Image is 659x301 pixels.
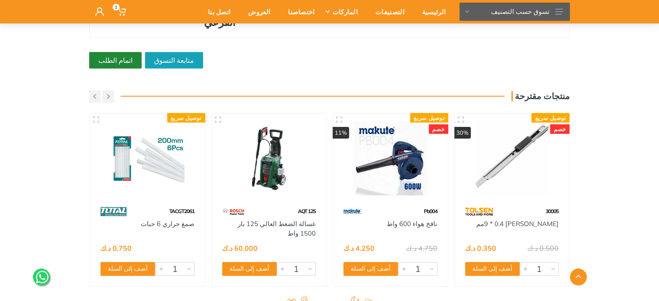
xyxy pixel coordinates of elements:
[531,113,569,123] div: توصيل سريع
[89,52,142,68] a: اتمام الطلب
[320,3,363,21] div: الماركات
[343,262,398,276] button: أضف إلى السلة
[298,208,316,214] span: AQT 125
[406,245,437,252] div: 4.750 د.ك
[546,208,559,214] span: 30005
[410,3,452,21] div: الرئيسية
[100,245,132,252] div: 0.750 د.ك
[465,262,520,276] button: أضف إلى السلة
[424,208,437,214] span: Pb004
[169,208,194,214] span: TACGT2061
[220,121,319,195] img: Royal Tools - غسالة الضغط العالي 125 بار 1500 واط
[343,204,362,219] img: 59.webp
[550,124,569,134] div: خصم
[387,220,437,228] a: نافخ هواء 600 واط
[476,220,559,228] a: [PERSON_NAME] 9 * 0.4مم
[196,3,236,21] div: اتصل بنا
[459,3,570,21] button: تسوق حسب التصنيف
[364,3,410,21] div: التصنيفات
[527,245,559,252] div: 0.500 د.ك
[511,91,570,101] h3: منتجات مقترحة
[341,121,440,195] img: Royal Tools - نافخ هواء 600 واط
[238,220,316,238] a: غسالة الضغط العالي 125 بار 1500 واط
[465,204,493,219] img: 64.webp
[222,245,258,252] div: 60.000 د.ك
[429,124,448,134] div: خصم
[454,127,471,139] div: 30%
[100,204,126,219] img: 86.webp
[462,121,562,195] img: Royal Tools - سكين ستانلس ستيل 9 * 0.4مم
[410,113,448,123] div: توصيل سريع
[222,204,245,219] img: 55.webp
[276,3,320,21] div: اختصاصنا
[141,220,194,228] a: صمغ حراري 6 حبات
[100,262,155,276] button: أضف إلى السلة
[98,121,197,195] img: Royal Tools - صمغ حراري 6 حبات
[113,4,120,10] span: 1
[343,245,375,252] div: 4.250 د.ك
[167,113,205,123] div: توصيل سريع
[222,262,277,276] button: أضف إلى السلة
[465,245,496,252] div: 0.350 د.ك
[333,127,349,139] div: 11%
[145,52,203,68] a: متابعة التسوق
[236,3,276,21] div: العروض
